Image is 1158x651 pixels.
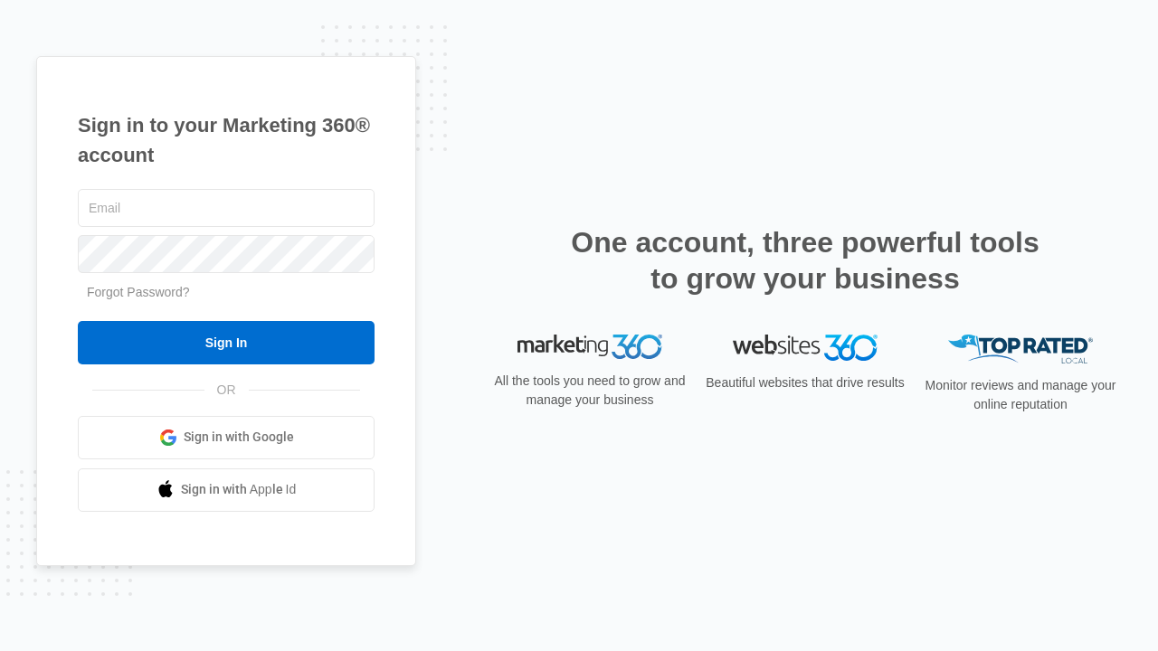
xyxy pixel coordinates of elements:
[78,416,375,459] a: Sign in with Google
[78,321,375,364] input: Sign In
[184,428,294,447] span: Sign in with Google
[78,189,375,227] input: Email
[87,285,190,299] a: Forgot Password?
[517,335,662,360] img: Marketing 360
[733,335,878,361] img: Websites 360
[919,376,1122,414] p: Monitor reviews and manage your online reputation
[489,372,691,410] p: All the tools you need to grow and manage your business
[948,335,1093,364] img: Top Rated Local
[204,381,249,400] span: OR
[78,110,375,170] h1: Sign in to your Marketing 360® account
[78,468,375,512] a: Sign in with Apple Id
[704,373,906,392] p: Beautiful websites that drive results
[181,480,297,499] span: Sign in with Apple Id
[565,224,1045,297] h2: One account, three powerful tools to grow your business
